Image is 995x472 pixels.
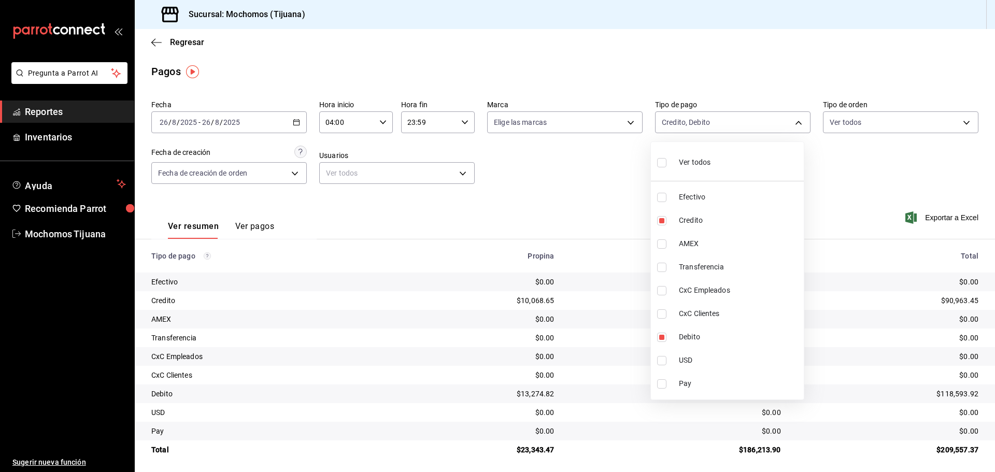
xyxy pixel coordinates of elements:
[679,192,800,203] span: Efectivo
[679,238,800,249] span: AMEX
[679,378,800,389] span: Pay
[679,332,800,342] span: Debito
[679,262,800,273] span: Transferencia
[679,285,800,296] span: CxC Empleados
[186,65,199,78] img: Tooltip marker
[679,308,800,319] span: CxC Clientes
[679,157,710,168] span: Ver todos
[679,215,800,226] span: Credito
[679,355,800,366] span: USD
